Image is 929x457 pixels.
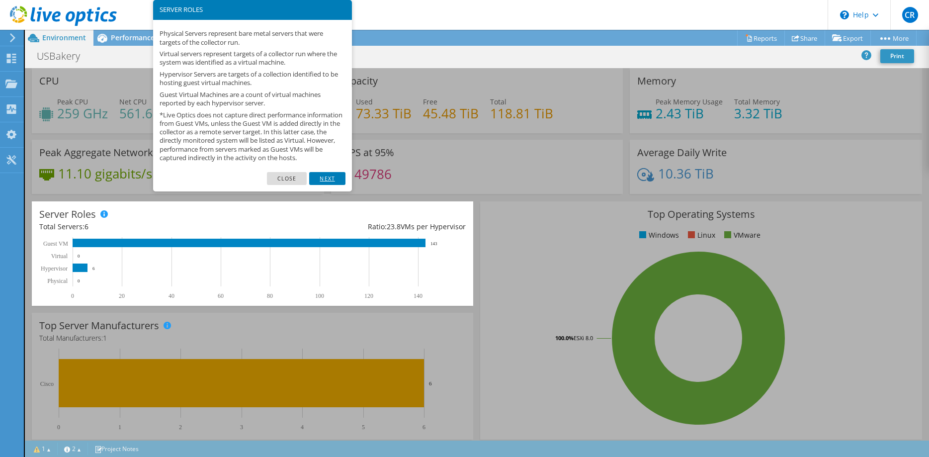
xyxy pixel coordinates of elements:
[784,30,825,46] a: Share
[160,50,345,67] p: Virtual servers represent targets of a collector run where the system was identified as a virtual...
[870,30,917,46] a: More
[160,6,345,13] h3: SERVER ROLES
[57,443,88,455] a: 2
[267,172,307,185] a: Close
[825,30,871,46] a: Export
[880,49,914,63] a: Print
[160,111,345,162] p: *Live Optics does not capture direct performance information from Guest VMs, unless the Guest VM ...
[160,91,345,107] p: Guest Virtual Machines are a count of virtual machines reported by each hypervisor server.
[42,33,86,42] span: Environment
[111,33,155,42] span: Performance
[87,443,146,455] a: Project Notes
[32,51,95,62] h1: USBakery
[27,443,58,455] a: 1
[160,29,345,46] p: Physical Servers represent bare metal servers that were targets of the collector run.
[309,172,345,185] a: Next
[902,7,918,23] span: CR
[160,70,345,87] p: Hypervisor Servers are targets of a collection identified to be hosting guest virtual machines.
[737,30,785,46] a: Reports
[840,10,849,19] svg: \n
